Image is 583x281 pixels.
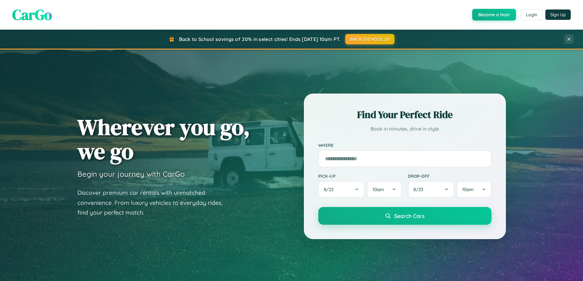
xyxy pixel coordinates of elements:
button: Sign Up [545,9,571,20]
span: 10am [372,187,384,192]
h3: Begin your journey with CarGo [77,169,185,179]
label: Pick-up [318,173,402,179]
button: 8/23 [408,181,454,198]
h2: Find Your Perfect Ride [318,108,491,121]
button: BACK2SCHOOL20 [345,34,394,44]
span: 8 / 23 [413,187,426,192]
button: Login [521,9,542,20]
span: Back to School savings of 20% in select cities! Ends [DATE] 10am PT. [179,36,341,42]
span: 10am [462,187,474,192]
label: Where [318,142,491,148]
p: Discover premium car rentals with unmatched convenience. From luxury vehicles to everyday rides, ... [77,188,230,218]
h1: Wherever you go, we go [77,115,250,163]
p: Book in minutes, drive in style [318,124,491,133]
button: 8/22 [318,181,365,198]
button: 10am [367,181,402,198]
span: 8 / 22 [324,187,337,192]
span: Search Cars [394,213,424,219]
button: Become a Host [472,9,516,20]
button: Search Cars [318,207,491,225]
button: 10am [457,181,491,198]
label: Drop-off [408,173,491,179]
span: CarGo [12,5,52,25]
